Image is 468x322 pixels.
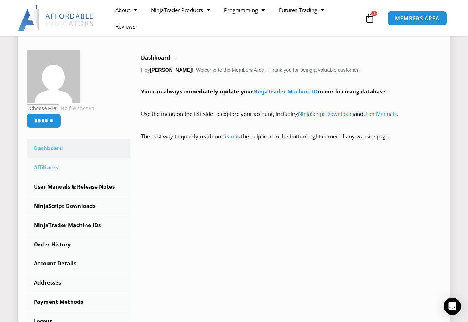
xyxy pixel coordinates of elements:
[18,5,94,31] img: LogoAI | Affordable Indicators – NinjaTrader
[141,132,441,152] p: The best way to quickly reach our is the help icon in the bottom right corner of any website page!
[150,67,192,73] strong: [PERSON_NAME]
[272,2,331,18] a: Futures Trading
[217,2,272,18] a: Programming
[27,216,130,235] a: NinjaTrader Machine IDs
[108,2,363,35] nav: Menu
[144,2,217,18] a: NinjaTrader Products
[108,2,144,18] a: About
[27,178,130,196] a: User Manuals & Release Notes
[395,16,440,21] span: MEMBERS AREA
[27,293,130,311] a: Payment Methods
[27,197,130,215] a: NinjaScript Downloads
[223,133,236,140] a: team
[141,54,175,61] b: Dashboard –
[354,8,385,29] a: 1
[27,158,130,177] a: Affiliates
[108,18,142,35] a: Reviews
[27,139,130,158] a: Dashboard
[27,274,130,292] a: Addresses
[141,109,441,129] p: Use the menu on the left side to explore your account, including and .
[27,235,130,254] a: Order History
[388,11,447,26] a: MEMBERS AREA
[27,254,130,273] a: Account Details
[27,50,80,103] img: 306a39d853fe7ca0a83b64c3a9ab38c2617219f6aea081d20322e8e32295346b
[298,110,354,117] a: NinjaScript Downloads
[444,298,461,315] div: Open Intercom Messenger
[141,88,387,95] strong: You can always immediately update your in our licensing database.
[253,88,318,95] a: NinjaTrader Machine ID
[141,53,441,152] div: Hey ! Welcome to the Members Area. Thank you for being a valuable customer!
[363,110,397,117] a: User Manuals
[371,11,377,16] span: 1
